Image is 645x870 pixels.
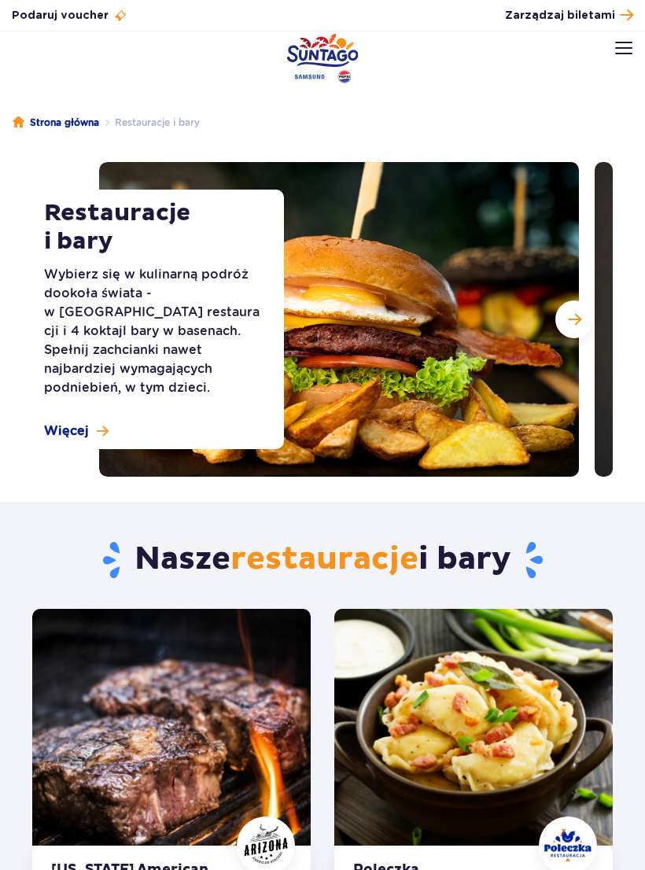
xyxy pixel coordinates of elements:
h1: Restauracje i bary [44,199,260,256]
a: Więcej [44,422,109,440]
a: Podaruj voucher [12,8,127,24]
span: Podaruj voucher [12,8,109,24]
h2: Nasze i bary [32,540,613,581]
span: restauracje [230,540,418,579]
img: Open menu [615,42,632,54]
img: Poleczka [544,822,592,869]
span: Zarządzaj biletami [505,8,615,24]
img: Arizona American Burgers [242,822,289,869]
p: Wybierz się w kulinarną podróż dookoła świata - w [GEOGRAPHIC_DATA] restauracji i 4 koktajl bary ... [44,265,260,397]
li: Restauracje i bary [99,115,200,131]
img: Poleczka [334,609,613,855]
a: Strona główna [13,115,99,131]
img: Arizona American Burgers [32,609,311,855]
a: Zarządzaj biletami [505,5,633,26]
button: Następny slajd [555,300,593,338]
a: Park of Poland [287,33,359,83]
span: Więcej [44,422,89,440]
